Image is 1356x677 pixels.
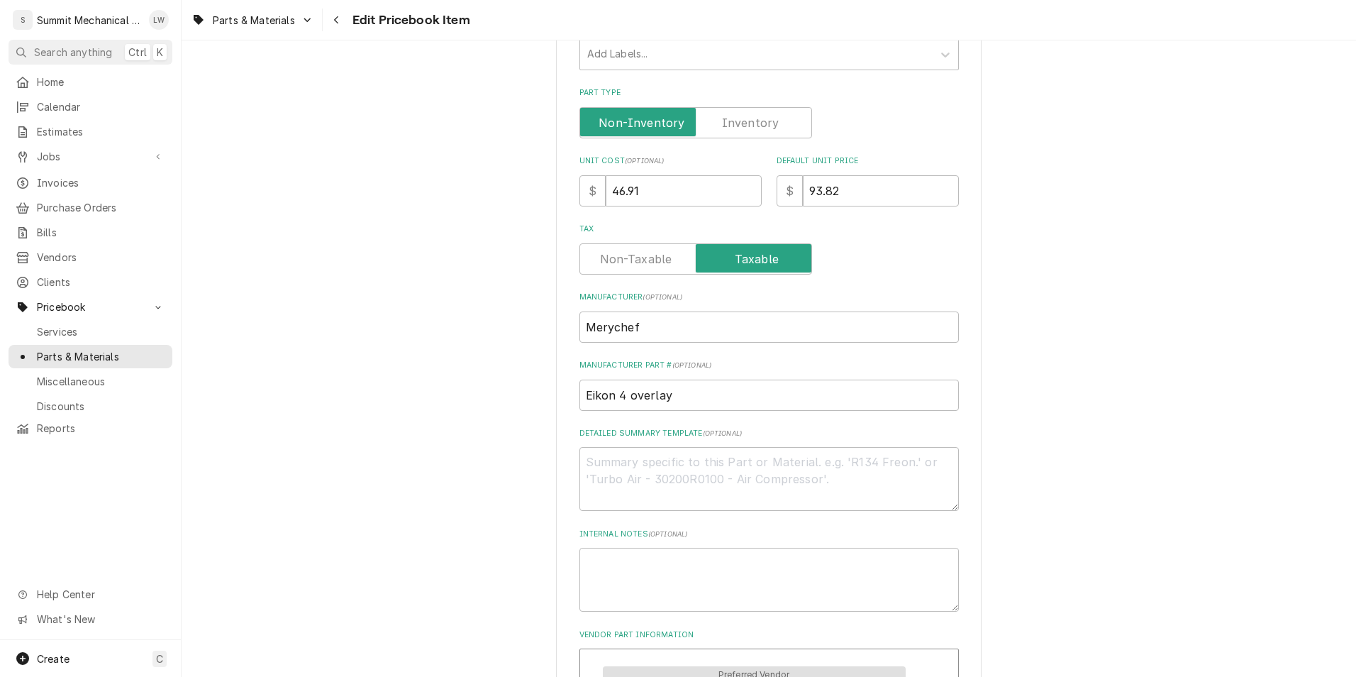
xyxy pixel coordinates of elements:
[37,374,165,389] span: Miscellaneous
[9,583,172,606] a: Go to Help Center
[9,40,172,65] button: Search anythingCtrlK
[579,155,762,167] label: Unit Cost
[37,250,165,265] span: Vendors
[579,529,959,612] div: Internal Notes
[37,75,165,89] span: Home
[149,10,169,30] div: Landon Weeks's Avatar
[9,320,172,343] a: Services
[579,87,959,138] div: Part Type
[9,607,172,631] a: Go to What's New
[37,175,165,190] span: Invoices
[579,629,959,641] label: Vendor Part Information
[579,529,959,540] label: Internal Notes
[579,360,959,371] label: Manufacturer Part #
[9,370,172,393] a: Miscellaneous
[37,399,165,414] span: Discounts
[37,200,165,215] span: Purchase Orders
[149,10,169,30] div: LW
[348,11,470,30] span: Edit Pricebook Item
[9,246,172,269] a: Vendors
[9,345,172,368] a: Parts & Materials
[777,175,803,207] div: $
[156,651,163,666] span: C
[128,45,147,60] span: Ctrl
[37,612,164,627] span: What's New
[37,349,165,364] span: Parts & Materials
[579,87,959,99] label: Part Type
[9,145,172,168] a: Go to Jobs
[9,120,172,143] a: Estimates
[9,221,172,244] a: Bills
[579,224,959,274] div: Tax
[9,70,172,94] a: Home
[579,24,959,70] div: Labels
[37,324,165,339] span: Services
[37,99,165,114] span: Calendar
[777,155,959,206] div: Default Unit Price
[625,157,665,165] span: ( optional )
[648,530,688,538] span: ( optional )
[37,124,165,139] span: Estimates
[579,428,959,439] label: Detailed Summary Template
[579,292,959,303] label: Manufacturer
[579,155,762,206] div: Unit Cost
[326,9,348,31] button: Navigate back
[37,299,144,314] span: Pricebook
[579,428,959,511] div: Detailed Summary Template
[37,653,70,665] span: Create
[672,361,712,369] span: ( optional )
[777,155,959,167] label: Default Unit Price
[9,295,172,319] a: Go to Pricebook
[579,175,606,207] div: $
[9,95,172,119] a: Calendar
[9,417,172,440] a: Reports
[9,270,172,294] a: Clients
[13,10,33,30] div: S
[703,429,743,437] span: ( optional )
[186,9,319,32] a: Go to Parts & Materials
[157,45,163,60] span: K
[579,224,959,235] label: Tax
[9,196,172,219] a: Purchase Orders
[34,45,112,60] span: Search anything
[213,13,295,28] span: Parts & Materials
[37,13,141,28] div: Summit Mechanical Service LLC
[37,587,164,602] span: Help Center
[37,225,165,240] span: Bills
[579,360,959,410] div: Manufacturer Part #
[37,275,165,290] span: Clients
[37,149,144,164] span: Jobs
[9,171,172,194] a: Invoices
[9,395,172,418] a: Discounts
[37,421,165,436] span: Reports
[643,293,682,301] span: ( optional )
[579,292,959,342] div: Manufacturer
